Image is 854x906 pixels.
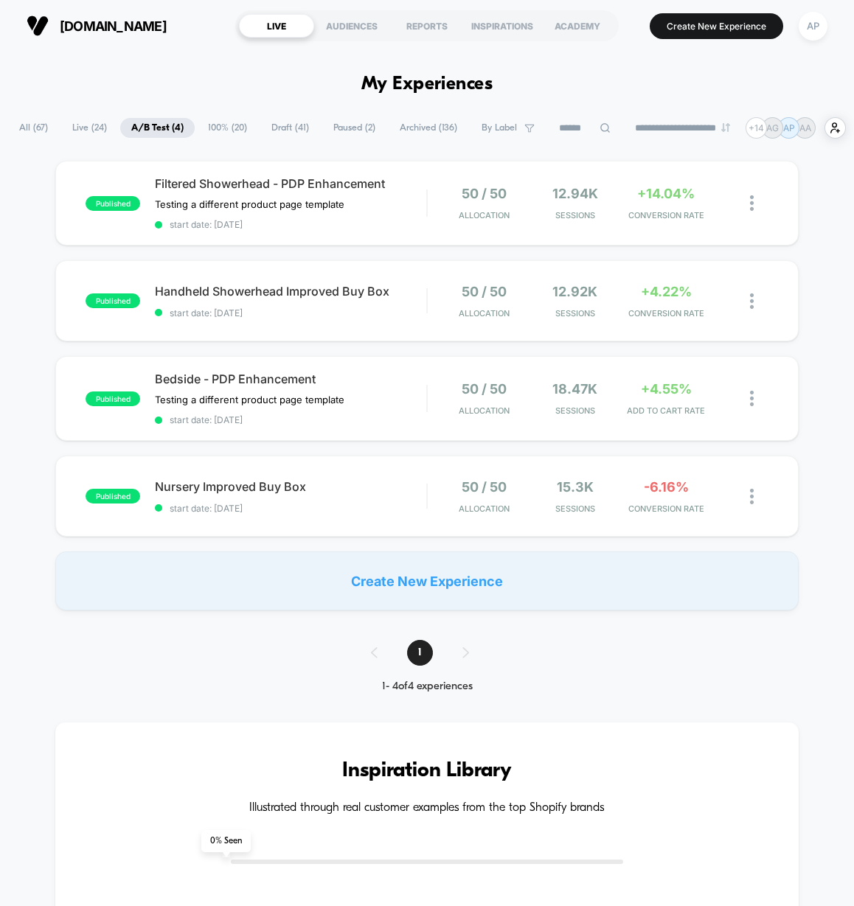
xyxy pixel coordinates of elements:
[155,372,426,386] span: Bedside - PDP Enhancement
[239,14,314,38] div: LIVE
[625,503,708,514] span: CONVERSION RATE
[533,308,617,318] span: Sessions
[750,391,754,406] img: close
[533,405,617,416] span: Sessions
[27,15,49,37] img: Visually logo
[533,503,617,514] span: Sessions
[750,195,754,211] img: close
[155,219,426,230] span: start date: [DATE]
[197,118,258,138] span: 100% ( 20 )
[462,381,507,397] span: 50 / 50
[155,479,426,494] span: Nursery Improved Buy Box
[637,186,695,201] span: +14.04%
[155,176,426,191] span: Filtered Showerhead - PDP Enhancement
[750,293,754,309] img: close
[201,830,251,852] span: 0 % Seen
[533,210,617,220] span: Sessions
[155,394,344,405] span: Testing a different product page template
[625,210,708,220] span: CONVERSION RATE
[746,117,767,139] div: + 14
[55,551,798,610] div: Create New Experience
[721,123,730,132] img: end
[625,405,708,416] span: ADD TO CART RATE
[155,414,426,425] span: start date: [DATE]
[314,14,389,38] div: AUDIENCES
[361,74,493,95] h1: My Experiences
[459,405,510,416] span: Allocation
[459,503,510,514] span: Allocation
[86,196,140,211] span: published
[356,680,499,693] div: 1 - 4 of 4 experiences
[644,479,689,495] span: -6.16%
[552,186,598,201] span: 12.94k
[482,122,517,133] span: By Label
[155,284,426,299] span: Handheld Showerhead Improved Buy Box
[155,503,426,514] span: start date: [DATE]
[462,284,507,299] span: 50 / 50
[552,284,597,299] span: 12.92k
[407,640,433,666] span: 1
[60,18,167,34] span: [DOMAIN_NAME]
[86,391,140,406] span: published
[322,118,386,138] span: Paused ( 2 )
[459,308,510,318] span: Allocation
[8,118,59,138] span: All ( 67 )
[783,122,795,133] p: AP
[22,14,171,38] button: [DOMAIN_NAME]
[641,284,692,299] span: +4.22%
[540,14,615,38] div: ACADEMY
[552,381,597,397] span: 18.47k
[86,489,140,503] span: published
[799,122,811,133] p: AA
[86,293,140,308] span: published
[155,307,426,318] span: start date: [DATE]
[750,489,754,504] img: close
[462,479,507,495] span: 50 / 50
[641,381,692,397] span: +4.55%
[120,118,195,138] span: A/B Test ( 4 )
[100,801,754,815] h4: Illustrated through real customer examples from the top Shopify brands
[61,118,118,138] span: Live ( 24 )
[794,11,832,41] button: AP
[465,14,540,38] div: INSPIRATIONS
[260,118,320,138] span: Draft ( 41 )
[389,118,468,138] span: Archived ( 136 )
[766,122,779,133] p: AG
[389,14,465,38] div: REPORTS
[100,759,754,783] h3: Inspiration Library
[155,198,344,210] span: Testing a different product page template
[459,210,510,220] span: Allocation
[557,479,594,495] span: 15.3k
[799,12,827,41] div: AP
[462,186,507,201] span: 50 / 50
[650,13,783,39] button: Create New Experience
[625,308,708,318] span: CONVERSION RATE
